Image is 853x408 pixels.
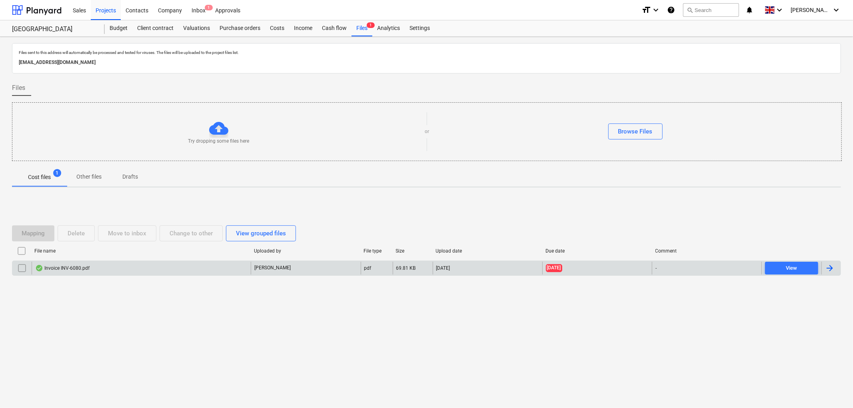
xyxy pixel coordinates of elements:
[34,248,248,254] div: File name
[396,248,429,254] div: Size
[265,20,289,36] a: Costs
[12,102,842,161] div: Try dropping some files hereorBrowse Files
[132,20,178,36] a: Client contract
[546,264,562,272] span: [DATE]
[364,248,390,254] div: File type
[121,173,140,181] p: Drafts
[76,173,102,181] p: Other files
[188,138,249,145] p: Try dropping some files here
[436,265,450,271] div: [DATE]
[317,20,352,36] a: Cash flow
[405,20,435,36] a: Settings
[254,265,291,271] p: [PERSON_NAME]
[745,5,753,15] i: notifications
[372,20,405,36] a: Analytics
[236,228,286,239] div: View grouped files
[367,22,375,28] span: 1
[786,264,797,273] div: View
[53,169,61,177] span: 1
[215,20,265,36] a: Purchase orders
[352,20,372,36] div: Files
[765,262,818,275] button: View
[205,5,213,10] span: 1
[791,7,831,13] span: [PERSON_NAME]
[105,20,132,36] a: Budget
[396,265,416,271] div: 69.81 KB
[831,5,841,15] i: keyboard_arrow_down
[775,5,784,15] i: keyboard_arrow_down
[618,126,653,137] div: Browse Files
[813,370,853,408] iframe: Chat Widget
[254,248,358,254] div: Uploaded by
[655,265,657,271] div: -
[655,248,759,254] div: Comment
[651,5,661,15] i: keyboard_arrow_down
[364,265,372,271] div: pdf
[12,83,25,93] span: Files
[667,5,675,15] i: Knowledge base
[608,123,663,139] button: Browse Files
[683,3,739,17] button: Search
[545,248,649,254] div: Due date
[178,20,215,36] a: Valuations
[12,25,95,34] div: [GEOGRAPHIC_DATA]
[289,20,317,36] a: Income
[35,265,43,271] div: OCR finished
[19,50,834,55] p: Files sent to this address will automatically be processed and tested for viruses. The files will...
[425,128,429,135] p: or
[436,248,539,254] div: Upload date
[226,225,296,241] button: View grouped files
[35,265,90,271] div: Invoice INV-6080.pdf
[352,20,372,36] a: Files1
[687,7,693,13] span: search
[641,5,651,15] i: format_size
[19,58,834,67] p: [EMAIL_ADDRESS][DOMAIN_NAME]
[28,173,51,181] p: Cost files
